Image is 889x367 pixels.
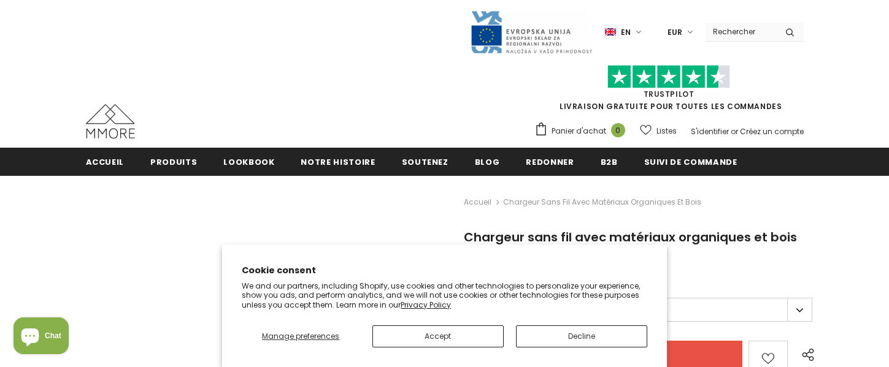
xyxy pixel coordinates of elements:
[301,148,375,175] a: Notre histoire
[740,126,804,137] a: Créez un compte
[611,123,625,137] span: 0
[503,195,701,210] span: Chargeur sans fil avec matériaux organiques et bois
[242,281,647,310] p: We and our partners, including Shopify, use cookies and other technologies to personalize your ex...
[402,156,448,168] span: soutenez
[516,325,647,347] button: Decline
[86,156,125,168] span: Accueil
[656,125,677,137] span: Listes
[601,148,618,175] a: B2B
[470,26,593,37] a: Javni Razpis
[621,26,631,39] span: en
[402,148,448,175] a: soutenez
[526,156,574,168] span: Redonner
[262,331,339,341] span: Manage preferences
[372,325,504,347] button: Accept
[470,10,593,55] img: Javni Razpis
[150,148,197,175] a: Produits
[640,120,677,142] a: Listes
[534,122,631,140] a: Panier d'achat 0
[731,126,738,137] span: or
[475,156,500,168] span: Blog
[401,300,451,310] a: Privacy Policy
[223,156,274,168] span: Lookbook
[86,104,135,138] img: Cas MMORE
[706,23,776,40] input: Search Site
[464,229,797,246] span: Chargeur sans fil avec matériaux organiques et bois
[301,156,375,168] span: Notre histoire
[10,317,72,357] inbox-online-store-chat: Shopify online store chat
[552,125,606,137] span: Panier d'achat
[150,156,197,168] span: Produits
[464,195,491,210] a: Accueil
[601,156,618,168] span: B2B
[644,148,737,175] a: Suivi de commande
[223,148,274,175] a: Lookbook
[607,65,730,89] img: Faites confiance aux étoiles pilotes
[605,27,616,37] img: i-lang-1.png
[526,148,574,175] a: Redonner
[644,156,737,168] span: Suivi de commande
[242,264,647,277] h2: Cookie consent
[242,325,360,347] button: Manage preferences
[691,126,729,137] a: S'identifier
[534,70,804,112] span: LIVRAISON GRATUITE POUR TOUTES LES COMMANDES
[475,148,500,175] a: Blog
[644,89,695,99] a: TrustPilot
[86,148,125,175] a: Accueil
[668,26,682,39] span: EUR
